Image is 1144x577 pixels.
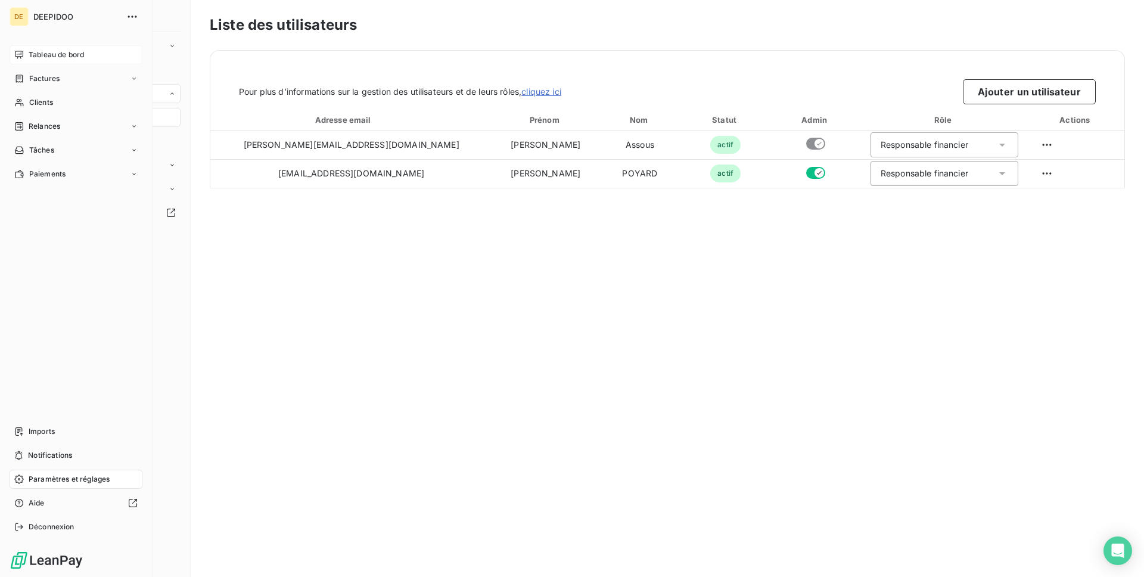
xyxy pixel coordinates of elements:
td: [PERSON_NAME] [492,131,599,159]
div: Rôle [863,114,1025,126]
th: Toggle SortBy [599,109,680,131]
div: Open Intercom Messenger [1103,536,1132,565]
th: Toggle SortBy [681,109,770,131]
h3: Liste des utilisateurs [210,14,1125,36]
div: Statut [683,114,768,126]
td: Assous [599,131,680,159]
span: Aide [29,498,45,508]
span: Tâches [29,145,54,156]
span: Déconnexion [29,522,74,532]
div: Prénom [495,114,596,126]
span: actif [710,136,741,154]
span: Factures [29,73,60,84]
div: Actions [1030,114,1122,126]
div: DE [10,7,29,26]
span: Clients [29,97,53,108]
div: Nom [601,114,678,126]
td: POYARD [599,159,680,188]
img: Logo LeanPay [10,551,83,570]
span: actif [710,165,741,182]
div: Responsable financier [881,139,968,151]
th: Toggle SortBy [492,109,599,131]
span: Imports [29,426,55,437]
span: Tableau de bord [29,49,84,60]
span: Notifications [28,450,72,461]
a: Aide [10,494,142,513]
span: Paramètres et réglages [29,474,110,485]
span: Paiements [29,169,66,179]
button: Ajouter un utilisateur [963,79,1096,104]
div: Admin [773,114,859,126]
td: [PERSON_NAME][EMAIL_ADDRESS][DOMAIN_NAME] [210,131,492,159]
td: [EMAIL_ADDRESS][DOMAIN_NAME] [210,159,492,188]
td: [PERSON_NAME] [492,159,599,188]
span: Pour plus d’informations sur la gestion des utilisateurs et de leurs rôles, [239,86,561,98]
div: Adresse email [213,114,490,126]
th: Toggle SortBy [210,109,492,131]
span: DEEPIDOO [33,12,119,21]
span: Relances [29,121,60,132]
a: cliquez ici [521,86,561,97]
div: Responsable financier [881,167,968,179]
